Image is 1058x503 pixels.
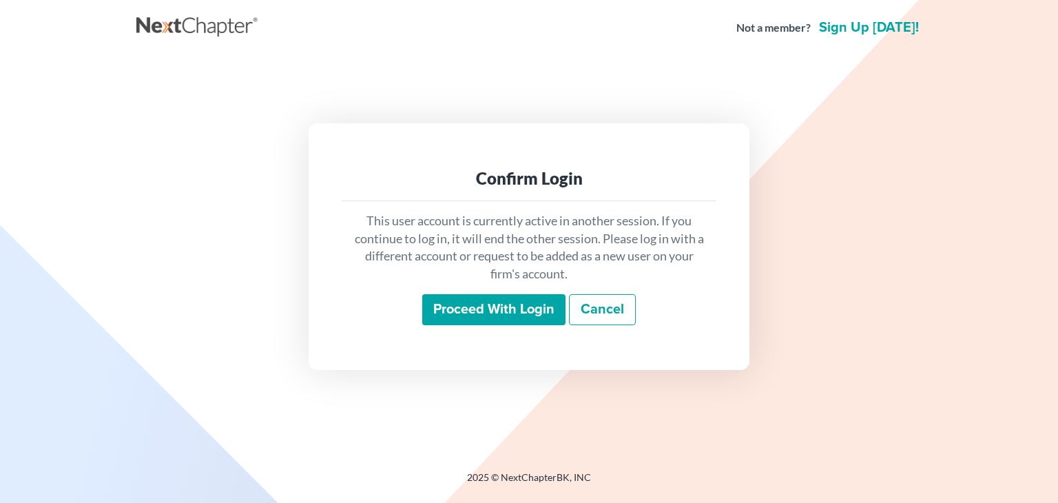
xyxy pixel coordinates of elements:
a: Sign up [DATE]! [816,21,922,34]
input: Proceed with login [422,294,566,326]
p: This user account is currently active in another session. If you continue to log in, it will end ... [353,212,705,283]
div: Confirm Login [353,167,705,189]
div: 2025 © NextChapterBK, INC [136,471,922,495]
strong: Not a member? [736,20,811,36]
a: Cancel [569,294,636,326]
